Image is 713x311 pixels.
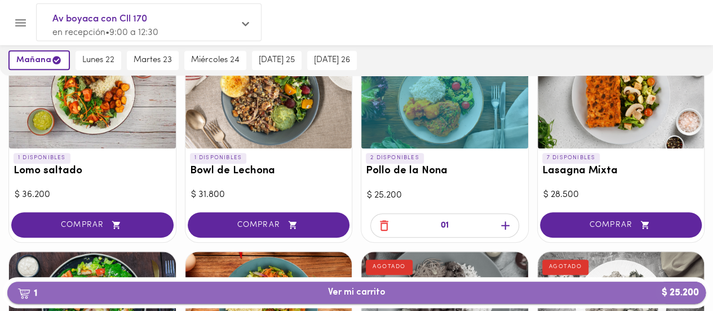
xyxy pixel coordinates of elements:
h3: Bowl de Lechona [190,165,348,177]
span: [DATE] 25 [259,55,295,65]
div: AGOTADO [542,260,589,274]
button: 1Ver mi carrito$ 25.200 [7,282,706,304]
div: $ 28.500 [543,189,699,202]
p: 2 DISPONIBLES [366,153,424,163]
button: [DATE] 25 [252,51,302,70]
div: AGOTADO [366,260,413,274]
span: miércoles 24 [191,55,240,65]
span: lunes 22 [82,55,114,65]
div: $ 25.200 [367,189,522,202]
button: [DATE] 26 [307,51,357,70]
button: mañana [8,50,70,70]
div: Pollo de la Nona [361,41,528,148]
div: Lasagna Mixta [538,41,705,148]
p: 1 DISPONIBLES [14,153,70,163]
button: lunes 22 [76,51,121,70]
button: miércoles 24 [184,51,246,70]
span: Av boyaca con Cll 170 [52,12,234,27]
span: COMPRAR [25,220,160,230]
p: 01 [441,220,449,233]
div: $ 31.800 [191,189,347,202]
iframe: Messagebird Livechat Widget [648,246,702,300]
span: Ver mi carrito [328,287,386,298]
span: COMPRAR [554,220,688,230]
button: COMPRAR [11,212,174,238]
span: en recepción • 9:00 a 12:30 [52,28,158,37]
img: cart.png [17,288,30,299]
h3: Lasagna Mixta [542,165,700,177]
button: COMPRAR [540,212,702,238]
div: Bowl de Lechona [185,41,352,148]
p: 1 DISPONIBLES [190,153,247,163]
h3: Lomo saltado [14,165,171,177]
span: martes 23 [134,55,172,65]
button: Menu [7,9,34,37]
button: COMPRAR [188,212,350,238]
b: 1 [11,286,44,300]
span: mañana [16,55,62,65]
h3: Pollo de la Nona [366,165,524,177]
div: Lomo saltado [9,41,176,148]
p: 7 DISPONIBLES [542,153,600,163]
span: COMPRAR [202,220,336,230]
span: [DATE] 26 [314,55,350,65]
button: martes 23 [127,51,179,70]
div: $ 36.200 [15,189,170,202]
